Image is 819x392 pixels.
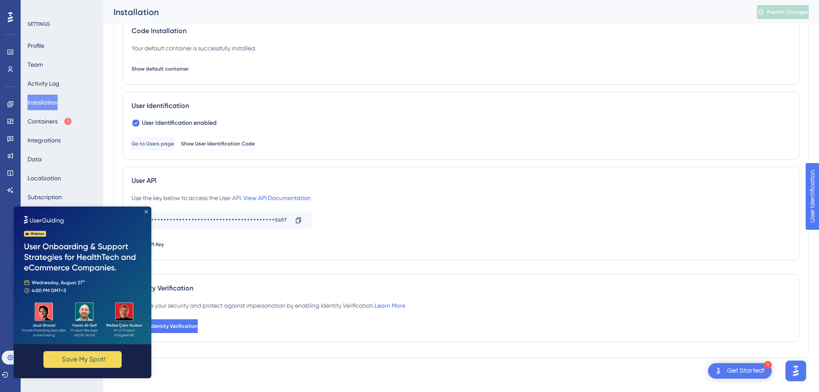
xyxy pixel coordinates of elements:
div: ••••••••••••••••••••••••••••••••••••••••••••da6f [138,213,288,227]
span: Publish Changes [767,9,808,15]
button: Publish Changes [757,5,809,19]
div: Close Preview [131,3,134,7]
button: Integrations [28,133,61,148]
div: Your default container is successfully installed. [132,43,256,53]
img: launcher-image-alternative-text [713,366,724,376]
button: Data [28,151,42,167]
span: User Identification [7,2,60,12]
button: Profile [28,38,44,53]
button: Containers [28,114,72,129]
span: Enable Identity Verification [132,323,198,330]
span: Go to Users page [132,140,174,147]
button: Activity Log [28,76,59,91]
button: Installation [28,95,58,110]
div: Installation [113,6,736,18]
button: Enable Identity Verification [132,319,198,333]
div: SETTINGS [28,21,97,28]
div: Open Get Started! checklist, remaining modules: 1 [708,363,772,379]
button: ✨ Save My Spot!✨ [30,145,108,161]
iframe: UserGuiding AI Assistant Launcher [783,358,809,384]
div: Identity Verification [132,283,791,293]
div: Code Installation [132,26,791,36]
button: Show default container [132,62,189,76]
div: Use the key below to access the User API. [132,193,311,203]
button: Subscription [28,189,62,205]
div: User Identification [132,101,791,111]
div: Get Started! [727,366,765,376]
div: 1 [764,361,772,369]
button: Show User Identification Code [181,137,255,151]
span: User Identification enabled [142,118,217,128]
button: Localization [28,170,61,186]
button: Team [28,57,43,72]
span: Show User Identification Code [181,140,255,147]
div: Improve your security and protect against impersonation by enabling Identity Verification. [132,300,405,311]
a: Learn More [374,302,405,309]
div: User API [132,176,791,186]
a: View API Documentation [243,194,311,201]
button: Go to Users page [132,137,174,151]
span: Show default container [132,65,189,72]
